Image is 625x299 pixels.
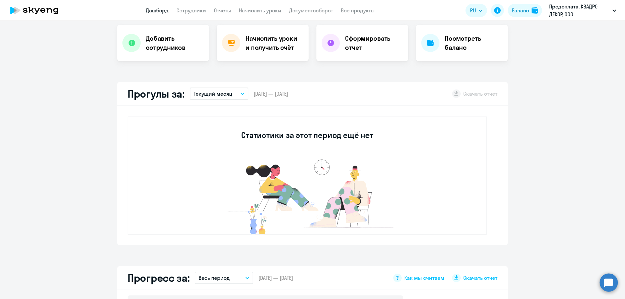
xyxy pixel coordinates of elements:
h4: Начислить уроки и получить счёт [245,34,302,52]
button: Балансbalance [508,4,542,17]
a: Сотрудники [176,7,206,14]
p: Текущий месяц [194,90,232,98]
h3: Статистики за этот период ещё нет [241,130,373,140]
h4: Сформировать отчет [345,34,403,52]
button: Текущий месяц [190,88,248,100]
a: Дашборд [146,7,169,14]
button: Весь период [195,272,253,284]
h4: Добавить сотрудников [146,34,204,52]
p: Весь период [199,274,230,282]
span: Как мы считаем [404,274,444,281]
h4: Посмотреть баланс [445,34,503,52]
img: no-data [210,156,405,234]
h2: Прогулы за: [128,87,185,100]
span: Скачать отчет [463,274,497,281]
p: Предоплата, КВАДРО ДЕКОР, ООО [549,3,610,18]
img: balance [532,7,538,14]
span: RU [470,7,476,14]
h2: Прогресс за: [128,271,189,284]
a: Отчеты [214,7,231,14]
a: Начислить уроки [239,7,281,14]
button: RU [465,4,487,17]
a: Документооборот [289,7,333,14]
a: Все продукты [341,7,375,14]
button: Предоплата, КВАДРО ДЕКОР, ООО [546,3,619,18]
div: Баланс [512,7,529,14]
span: [DATE] — [DATE] [254,90,288,97]
span: [DATE] — [DATE] [258,274,293,281]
